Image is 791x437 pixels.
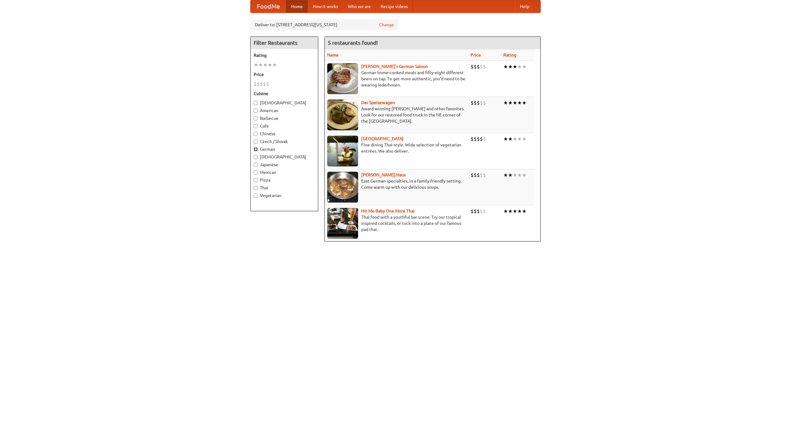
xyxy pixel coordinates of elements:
label: German [254,146,315,152]
label: Japanese [254,162,315,168]
input: Chinese [254,132,258,136]
li: ★ [513,63,517,70]
h5: Cuisine [254,90,315,97]
a: How it works [308,0,343,13]
h5: Price [254,71,315,78]
li: ★ [503,172,508,179]
label: Barbecue [254,115,315,121]
li: $ [471,136,474,142]
li: $ [480,63,483,70]
li: ★ [503,136,508,142]
p: Thai food with a youthful bar scene. Try our tropical inspired cocktails, or tuck into a plate of... [327,214,466,233]
li: $ [477,172,480,179]
li: ★ [517,172,522,179]
li: $ [483,208,486,215]
a: Der Speisewagen [361,100,395,105]
ng-pluralize: 5 restaurants found! [328,40,378,46]
li: ★ [254,61,258,68]
div: Deliver to: [STREET_ADDRESS][US_STATE] [250,19,399,30]
input: Vegetarian [254,194,258,198]
input: [DEMOGRAPHIC_DATA] [254,155,258,159]
li: $ [474,136,477,142]
label: Thai [254,185,315,191]
a: Recipe videos [376,0,413,13]
img: speisewagen.jpg [327,99,358,130]
a: Name [327,53,339,57]
a: Price [471,53,481,57]
label: Czech / Slovak [254,138,315,145]
li: ★ [522,99,527,106]
a: Rating [503,53,516,57]
li: $ [257,81,260,87]
label: Mexican [254,169,315,175]
label: [DEMOGRAPHIC_DATA] [254,154,315,160]
li: $ [483,63,486,70]
li: $ [480,136,483,142]
li: ★ [522,136,527,142]
li: ★ [508,208,513,215]
a: [PERSON_NAME] Haus [361,172,406,177]
li: $ [471,208,474,215]
input: Cafe [254,124,258,128]
label: Cafe [254,123,315,129]
a: Change [379,22,394,28]
li: $ [483,99,486,106]
li: $ [477,63,480,70]
input: Barbecue [254,116,258,120]
li: ★ [508,172,513,179]
li: ★ [503,99,508,106]
li: $ [483,136,486,142]
input: [DEMOGRAPHIC_DATA] [254,101,258,105]
li: ★ [272,61,277,68]
li: ★ [517,136,522,142]
li: $ [471,99,474,106]
li: $ [477,99,480,106]
p: Award-winning [PERSON_NAME] and other favorites. Look for our restored food truck in the NE corne... [327,106,466,124]
li: $ [263,81,266,87]
a: Home [286,0,308,13]
a: FoodMe [251,0,286,13]
a: Hit Me Baby One More Thai [361,208,415,213]
li: $ [480,208,483,215]
li: ★ [503,208,508,215]
input: Thai [254,186,258,190]
li: $ [474,63,477,70]
label: Vegetarian [254,192,315,199]
a: Help [515,0,534,13]
a: [PERSON_NAME]'s German Saloon [361,64,428,69]
li: ★ [517,208,522,215]
li: ★ [517,63,522,70]
li: $ [266,81,269,87]
label: [DEMOGRAPHIC_DATA] [254,100,315,106]
img: satay.jpg [327,136,358,166]
li: $ [474,208,477,215]
h5: Rating [254,52,315,58]
li: ★ [258,61,263,68]
li: ★ [522,63,527,70]
label: Chinese [254,131,315,137]
li: $ [254,81,257,87]
input: German [254,147,258,151]
input: Pizza [254,178,258,182]
img: kohlhaus.jpg [327,172,358,203]
li: $ [471,172,474,179]
li: ★ [513,136,517,142]
li: ★ [508,63,513,70]
li: $ [471,63,474,70]
label: American [254,107,315,114]
li: ★ [508,99,513,106]
li: $ [474,172,477,179]
li: $ [260,81,263,87]
img: babythai.jpg [327,208,358,239]
a: [GEOGRAPHIC_DATA] [361,136,404,141]
li: ★ [513,99,517,106]
li: ★ [503,63,508,70]
li: $ [477,136,480,142]
input: Mexican [254,170,258,174]
h4: Filter Restaurants [251,37,318,49]
input: Czech / Slovak [254,140,258,144]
